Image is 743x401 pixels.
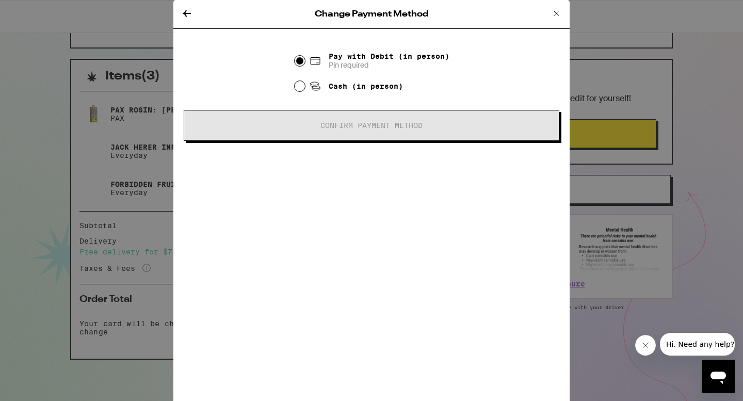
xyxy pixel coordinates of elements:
span: Confirm Payment Method [320,122,423,129]
iframe: Button to launch messaging window [702,360,735,393]
span: Cash (in person) [329,82,403,90]
iframe: Close message [635,335,656,356]
iframe: Message from company [660,333,735,356]
span: Pin required [329,60,449,70]
button: Confirm Payment Method [184,110,559,141]
span: Pay with Debit (in person) [329,52,449,60]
